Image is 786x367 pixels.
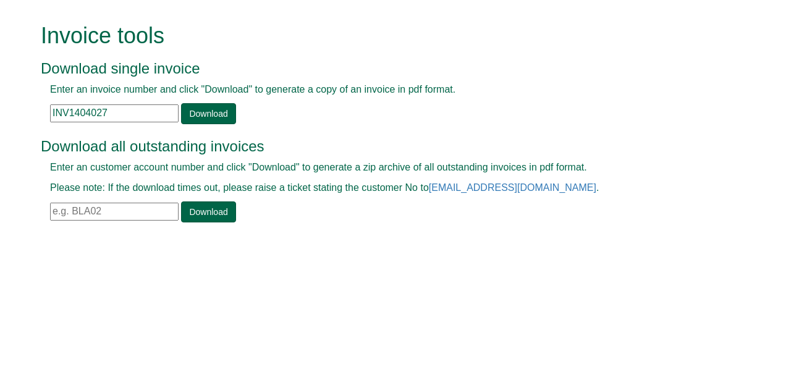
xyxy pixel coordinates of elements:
[50,181,708,195] p: Please note: If the download times out, please raise a ticket stating the customer No to .
[181,103,235,124] a: Download
[181,201,235,222] a: Download
[50,83,708,97] p: Enter an invoice number and click "Download" to generate a copy of an invoice in pdf format.
[429,182,596,193] a: [EMAIL_ADDRESS][DOMAIN_NAME]
[41,138,717,154] h3: Download all outstanding invoices
[50,104,179,122] input: e.g. INV1234
[41,61,717,77] h3: Download single invoice
[41,23,717,48] h1: Invoice tools
[50,161,708,175] p: Enter an customer account number and click "Download" to generate a zip archive of all outstandin...
[50,203,179,221] input: e.g. BLA02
